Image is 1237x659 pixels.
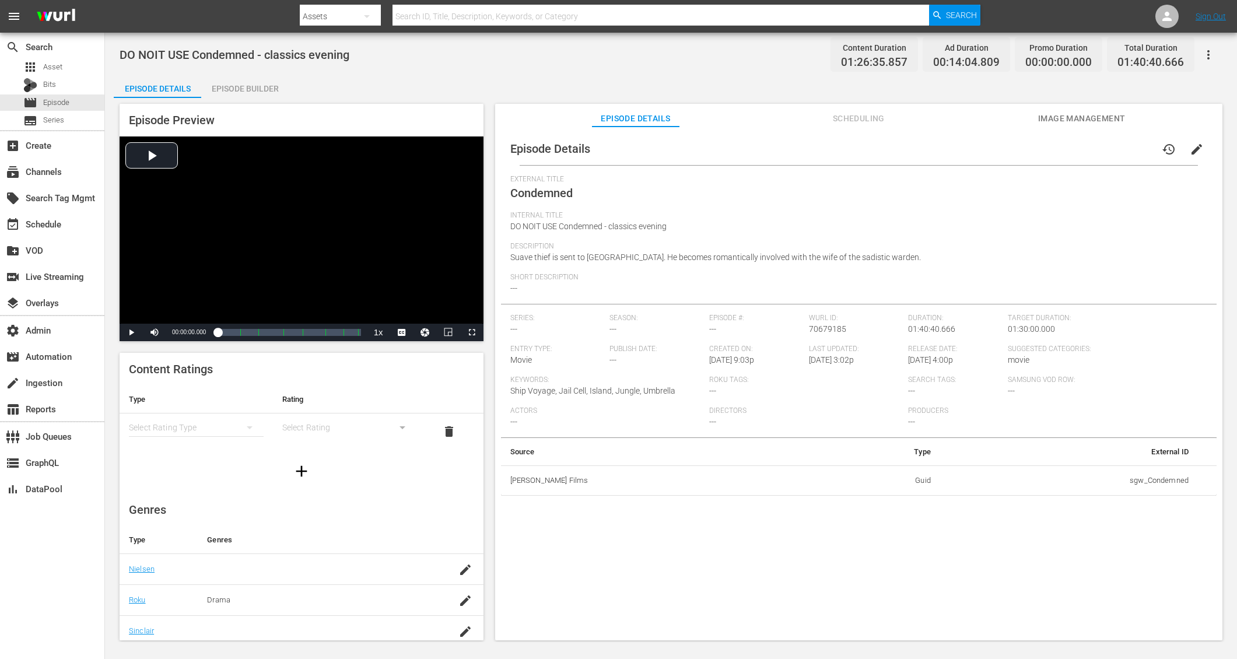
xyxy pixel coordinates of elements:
span: Bits [43,79,56,90]
th: [PERSON_NAME] Films [501,465,823,496]
span: Search [6,40,20,54]
span: Target Duration: [1008,314,1201,323]
a: Sign Out [1196,12,1226,21]
span: delete [442,425,456,439]
span: Condemned [510,186,573,200]
td: sgw_Condemned [940,465,1198,496]
span: Episode [23,96,37,110]
span: --- [510,324,517,334]
span: Search [946,5,977,26]
span: Suggested Categories: [1008,345,1201,354]
th: Genres [198,526,445,554]
th: Source [501,438,823,466]
div: Total Duration [1117,40,1184,56]
span: Suave thief is sent to [GEOGRAPHIC_DATA]. He becomes romantically involved with the wife of the s... [510,253,921,262]
a: Nielsen [129,565,155,573]
span: Created On: [709,345,803,354]
div: Progress Bar [218,329,360,336]
th: Type [120,385,273,413]
span: movie [1008,355,1029,364]
span: Series [43,114,64,126]
span: --- [709,386,716,395]
span: 01:40:40.666 [1117,56,1184,69]
span: Series [23,114,37,128]
button: Jump To Time [413,324,437,341]
span: 00:00:00.000 [172,329,206,335]
button: delete [435,418,463,446]
span: DataPool [6,482,20,496]
a: Roku [129,595,146,604]
div: Content Duration [841,40,907,56]
table: simple table [501,438,1217,496]
span: --- [908,386,915,395]
a: Sinclair [129,626,154,635]
span: DO NOIT USE Condemned - classics evening [510,222,667,231]
span: menu [7,9,21,23]
span: Schedule [6,218,20,232]
span: Scheduling [815,111,902,126]
span: 00:14:04.809 [933,56,1000,69]
span: Channels [6,165,20,179]
span: --- [609,355,616,364]
span: Last Updated: [809,345,903,354]
span: history [1162,142,1176,156]
button: Fullscreen [460,324,483,341]
span: Actors [510,406,703,416]
button: Picture-in-Picture [437,324,460,341]
span: Asset [43,61,62,73]
span: [DATE] 9:03p [709,355,754,364]
span: Episode Preview [129,113,215,127]
span: 01:40:40.666 [908,324,955,334]
span: DO NOIT USE Condemned - classics evening [120,48,349,62]
span: [DATE] 4:00p [908,355,953,364]
span: Overlays [6,296,20,310]
button: Search [929,5,980,26]
th: External ID [940,438,1198,466]
span: Asset [23,60,37,74]
th: Rating [273,385,426,413]
span: Genres [129,503,166,517]
span: Ingestion [6,376,20,390]
div: Video Player [120,136,483,341]
span: Image Management [1038,111,1126,126]
span: --- [908,417,915,426]
span: 01:26:35.857 [841,56,907,69]
img: ans4CAIJ8jUAAAAAAAAAAAAAAAAAAAAAAAAgQb4GAAAAAAAAAAAAAAAAAAAAAAAAJMjXAAAAAAAAAAAAAAAAAAAAAAAAgAT5G... [28,3,84,30]
span: edit [1190,142,1204,156]
span: Description [510,242,1201,251]
button: history [1155,135,1183,163]
span: Producers [908,406,1101,416]
span: Keywords: [510,376,703,385]
span: --- [609,324,616,334]
span: Search Tag Mgmt [6,191,20,205]
span: Live Streaming [6,270,20,284]
span: --- [1008,386,1015,395]
span: Short Description [510,273,1201,282]
span: --- [709,417,716,426]
div: Ad Duration [933,40,1000,56]
div: Episode Builder [201,75,289,103]
span: Episode #: [709,314,803,323]
span: Admin [6,324,20,338]
span: --- [709,324,716,334]
button: Playback Rate [367,324,390,341]
td: Guid [822,465,940,496]
span: 01:30:00.000 [1008,324,1055,334]
span: Ship Voyage, Jail Cell, Island, Jungle, Umbrella [510,386,675,395]
th: Type [822,438,940,466]
span: --- [510,283,517,293]
th: Type [120,526,198,554]
span: Automation [6,350,20,364]
span: Movie [510,355,532,364]
button: Captions [390,324,413,341]
span: Entry Type: [510,345,604,354]
button: Episode Details [114,75,201,98]
span: Episode Details [592,111,679,126]
span: Content Ratings [129,362,213,376]
button: Mute [143,324,166,341]
span: 00:00:00.000 [1025,56,1092,69]
span: Publish Date: [609,345,703,354]
span: Episode Details [510,142,590,156]
span: [DATE] 3:02p [809,355,854,364]
span: Reports [6,402,20,416]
